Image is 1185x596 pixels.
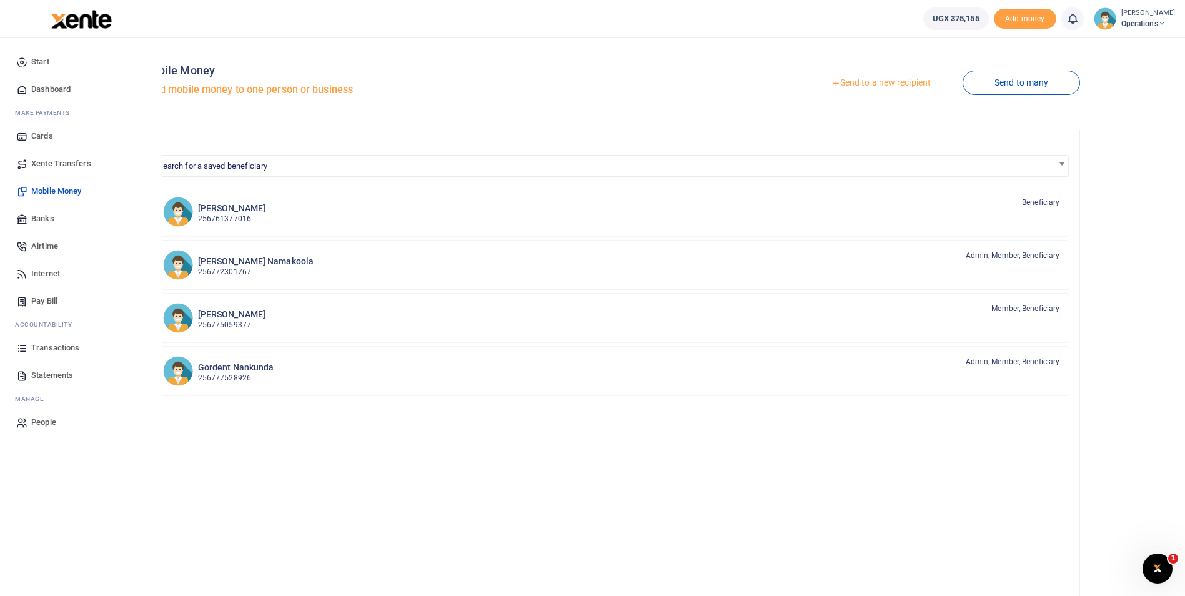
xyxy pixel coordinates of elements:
img: DN [163,197,193,227]
span: anage [21,394,44,404]
a: Internet [10,260,152,287]
span: Search for a saved beneficiary [153,156,1069,175]
span: UGX 375,155 [933,12,979,25]
a: GN Gordent Nankunda 256777528926 Admin, Member, Beneficiary [153,346,1070,396]
span: Dashboard [31,83,71,96]
span: Transactions [31,342,79,354]
a: JN [PERSON_NAME] Namakoola 256772301767 Admin, Member, Beneficiary [153,240,1070,290]
a: Pay Bill [10,287,152,315]
span: Cards [31,130,53,142]
span: Search for a saved beneficiary [158,161,267,171]
span: ake Payments [21,108,70,117]
h6: [PERSON_NAME] [198,309,265,320]
a: Dashboard [10,76,152,103]
span: Search for a saved beneficiary [152,155,1069,177]
a: Xente Transfers [10,150,152,177]
span: Xente Transfers [31,157,91,170]
h6: Gordent Nankunda [198,362,274,373]
span: countability [24,320,72,329]
img: profile-user [1094,7,1116,30]
img: GN [163,356,193,386]
span: Beneficiary [1022,197,1059,208]
span: Add money [994,9,1056,29]
span: Internet [31,267,60,280]
span: Pay Bill [31,295,57,307]
small: [PERSON_NAME] [1121,8,1175,19]
span: Mobile Money [31,185,81,197]
p: 256775059377 [198,319,265,331]
a: People [10,409,152,436]
span: Admin, Member, Beneficiary [966,250,1060,261]
iframe: Intercom live chat [1143,554,1173,584]
li: Toup your wallet [994,9,1056,29]
a: Send to a new recipient [800,72,963,94]
span: Admin, Member, Beneficiary [966,356,1060,367]
a: profile-user [PERSON_NAME] Operations [1094,7,1175,30]
a: Banks [10,205,152,232]
a: Mobile Money [10,177,152,205]
p: 256761377016 [198,213,265,225]
span: Banks [31,212,54,225]
img: logo-large [51,10,112,29]
a: UGX 375,155 [923,7,989,30]
li: Wallet ballance [918,7,994,30]
a: Add money [994,13,1056,22]
a: Start [10,48,152,76]
li: M [10,103,152,122]
li: Ac [10,315,152,334]
a: Airtime [10,232,152,260]
a: Send to many [963,71,1080,95]
a: DK [PERSON_NAME] 256775059377 Member, Beneficiary [153,293,1070,343]
span: Start [31,56,49,68]
h4: Mobile Money [142,64,607,77]
a: Cards [10,122,152,150]
p: 256777528926 [198,372,274,384]
a: Transactions [10,334,152,362]
span: Operations [1121,18,1175,29]
span: Member, Beneficiary [991,303,1059,314]
h6: [PERSON_NAME] Namakoola [198,256,314,267]
a: logo-small logo-large logo-large [50,14,112,23]
li: M [10,389,152,409]
a: Statements [10,362,152,389]
p: 256772301767 [198,266,314,278]
a: DN [PERSON_NAME] 256761377016 Beneficiary [153,187,1070,237]
h6: [PERSON_NAME] [198,203,265,214]
span: 1 [1168,554,1178,564]
h5: Send mobile money to one person or business [142,84,607,96]
img: JN [163,250,193,280]
span: Airtime [31,240,58,252]
span: Statements [31,369,73,382]
img: DK [163,303,193,333]
span: People [31,416,56,429]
